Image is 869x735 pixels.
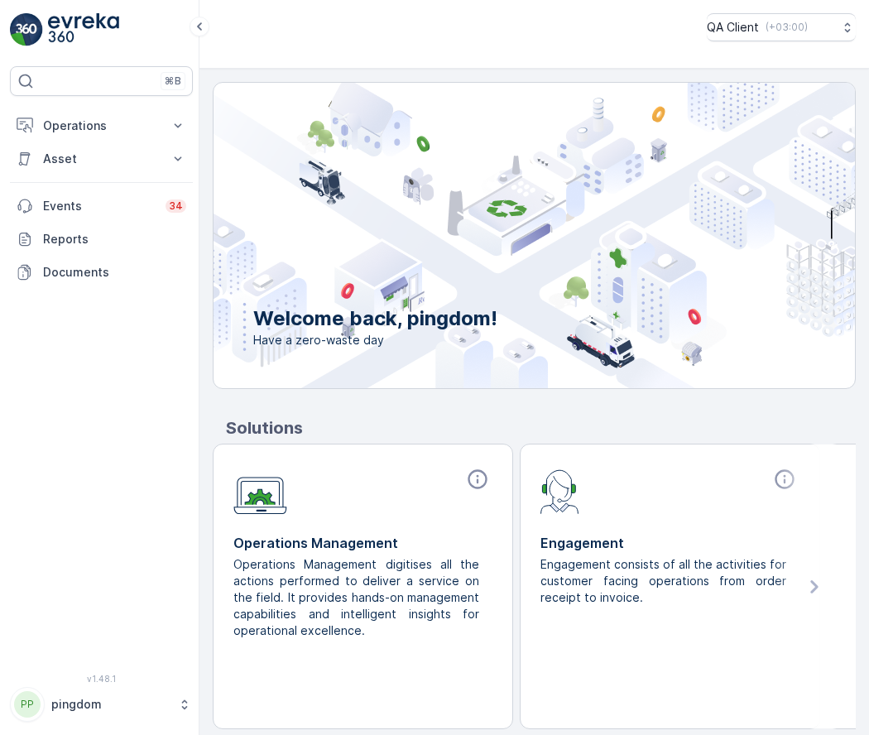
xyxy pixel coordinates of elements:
span: Have a zero-waste day [253,332,497,348]
p: Engagement consists of all the activities for customer facing operations from order receipt to in... [540,556,786,606]
p: Events [43,198,156,214]
p: Reports [43,231,186,247]
p: Operations Management digitises all the actions performed to deliver a service on the field. It p... [233,556,479,639]
button: PPpingdom [10,687,193,722]
img: module-icon [540,468,579,514]
span: v 1.48.1 [10,674,193,684]
p: Engagement [540,533,799,553]
p: ( +03:00 ) [766,21,808,34]
a: Reports [10,223,193,256]
p: Welcome back, pingdom! [253,305,497,332]
img: module-icon [233,468,287,515]
p: Solutions [226,416,856,440]
a: Documents [10,256,193,289]
img: logo_light-DOdMpM7g.png [48,13,119,46]
img: logo [10,13,43,46]
button: Operations [10,109,193,142]
a: Events34 [10,190,193,223]
p: pingdom [51,696,170,713]
img: city illustration [139,83,855,388]
p: ⌘B [165,74,181,88]
p: 34 [169,199,183,213]
button: Asset [10,142,193,175]
p: Operations Management [233,533,492,553]
p: Asset [43,151,160,167]
p: QA Client [707,19,759,36]
p: Operations [43,118,160,134]
p: Documents [43,264,186,281]
div: PP [14,691,41,718]
button: QA Client(+03:00) [707,13,856,41]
